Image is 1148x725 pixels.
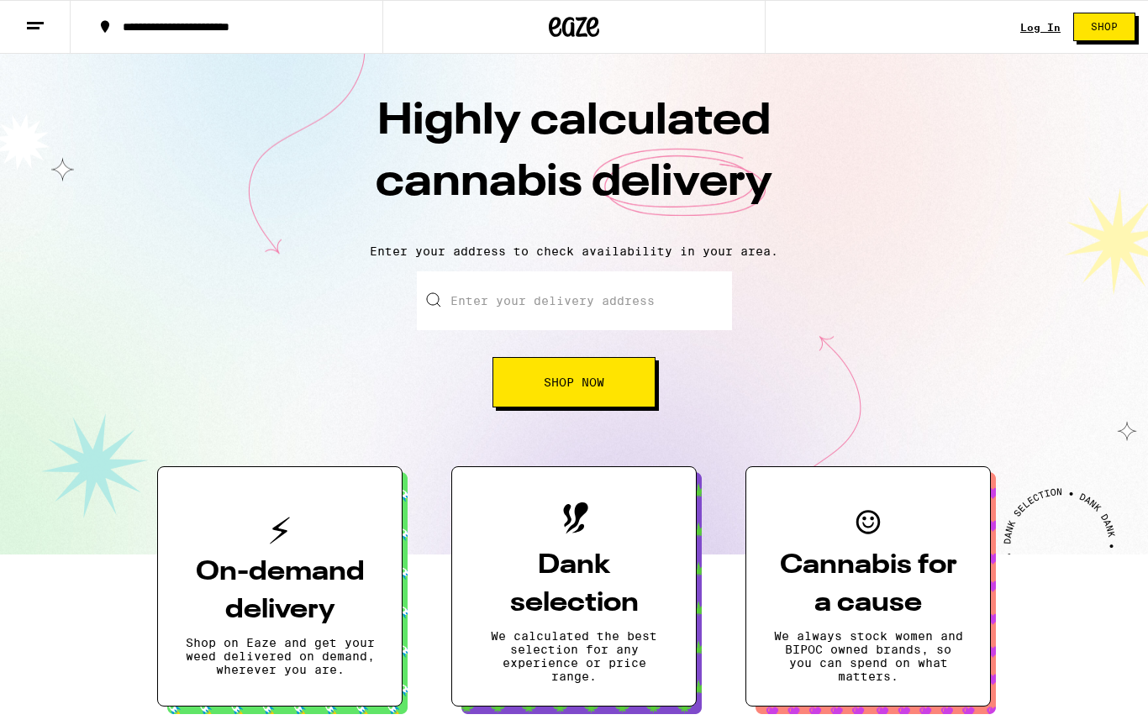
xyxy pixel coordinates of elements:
span: Shop [1091,22,1118,32]
h3: Cannabis for a cause [773,547,963,623]
button: Shop [1073,13,1135,41]
button: On-demand deliveryShop on Eaze and get your weed delivered on demand, wherever you are. [157,466,403,707]
button: Shop Now [492,357,656,407]
a: Log In [1020,22,1061,33]
p: Shop on Eaze and get your weed delivered on demand, wherever you are. [185,636,375,676]
button: Cannabis for a causeWe always stock women and BIPOC owned brands, so you can spend on what matters. [745,466,991,707]
h3: Dank selection [479,547,669,623]
p: Enter your address to check availability in your area. [17,244,1131,258]
span: Shop Now [544,376,604,388]
input: Enter your delivery address [417,271,732,330]
button: Dank selectionWe calculated the best selection for any experience or price range. [451,466,697,707]
p: We always stock women and BIPOC owned brands, so you can spend on what matters. [773,629,963,683]
a: Shop [1061,13,1148,41]
p: We calculated the best selection for any experience or price range. [479,629,669,683]
h1: Highly calculated cannabis delivery [280,92,868,231]
h3: On-demand delivery [185,554,375,629]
